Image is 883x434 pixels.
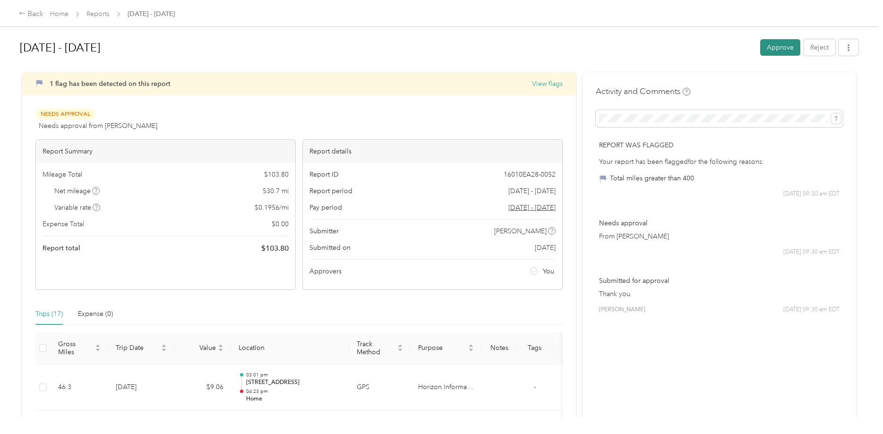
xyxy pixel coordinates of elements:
[272,219,289,229] span: $ 0.00
[255,203,289,213] span: $ 0.1956 / mi
[543,266,554,276] span: You
[532,79,563,89] button: View flags
[128,9,175,19] span: [DATE] - [DATE]
[599,218,840,228] p: Needs approval
[599,231,840,241] p: From [PERSON_NAME]
[610,173,694,183] div: Total miles greater than 400
[418,344,466,352] span: Purpose
[494,226,547,236] span: [PERSON_NAME]
[43,243,80,253] span: Report total
[309,266,342,276] span: Approvers
[534,383,536,391] span: -
[54,203,101,213] span: Variable rate
[504,170,556,179] span: 16010EA28-0052
[50,10,69,18] a: Home
[830,381,883,434] iframe: Everlance-gr Chat Button Frame
[218,347,223,353] span: caret-down
[309,226,339,236] span: Submitter
[218,343,223,349] span: caret-up
[51,332,108,364] th: Gross Miles
[517,332,552,364] th: Tags
[309,170,339,179] span: Report ID
[599,289,840,299] p: Thank you.
[35,109,95,119] span: Needs Approval
[599,140,840,150] p: Report was flagged
[35,309,63,319] div: Trips (17)
[182,344,216,352] span: Value
[309,243,351,253] span: Submitted on
[108,364,174,411] td: [DATE]
[95,343,101,349] span: caret-up
[468,343,474,349] span: caret-up
[303,140,562,163] div: Report details
[411,364,481,411] td: Horizon Information Services
[783,190,840,198] span: [DATE] 09:30 am EDT
[535,243,556,253] span: [DATE]
[357,340,395,356] span: Track Method
[804,39,835,56] button: Reject
[58,340,93,356] span: Gross Miles
[783,248,840,256] span: [DATE] 09:30 am EDT
[309,186,352,196] span: Report period
[468,347,474,353] span: caret-down
[54,186,100,196] span: Net mileage
[161,347,167,353] span: caret-down
[599,306,645,314] span: [PERSON_NAME]
[39,121,157,131] span: Needs approval from [PERSON_NAME]
[86,10,110,18] a: Reports
[760,39,800,56] button: Approve
[397,347,403,353] span: caret-down
[349,332,411,364] th: Track Method
[51,364,108,411] td: 46.3
[263,186,289,196] span: 530.7 mi
[508,203,556,213] span: Go to pay period
[116,344,159,352] span: Trip Date
[231,332,349,364] th: Location
[481,332,517,364] th: Notes
[43,219,84,229] span: Expense Total
[397,343,403,349] span: caret-up
[246,372,342,378] p: 03:01 pm
[246,378,342,387] p: [STREET_ADDRESS]
[108,332,174,364] th: Trip Date
[95,347,101,353] span: caret-down
[50,80,171,88] span: 1 flag has been detected on this report
[36,140,295,163] div: Report Summary
[349,364,411,411] td: GPS
[78,309,113,319] div: Expense (0)
[599,157,840,167] div: Your report has been flagged for the following reasons:
[161,343,167,349] span: caret-up
[599,276,840,286] p: Submitted for approval
[309,203,342,213] span: Pay period
[246,395,342,403] p: Home
[264,170,289,179] span: $ 103.80
[246,388,342,395] p: 04:23 pm
[261,243,289,254] span: $ 103.80
[508,186,556,196] span: [DATE] - [DATE]
[783,306,840,314] span: [DATE] 09:30 am EDT
[43,170,82,179] span: Mileage Total
[20,36,754,59] h1: Sep 15 - 28, 2025
[174,332,231,364] th: Value
[19,9,43,20] div: Back
[596,85,690,97] h4: Activity and Comments
[174,364,231,411] td: $9.06
[411,332,481,364] th: Purpose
